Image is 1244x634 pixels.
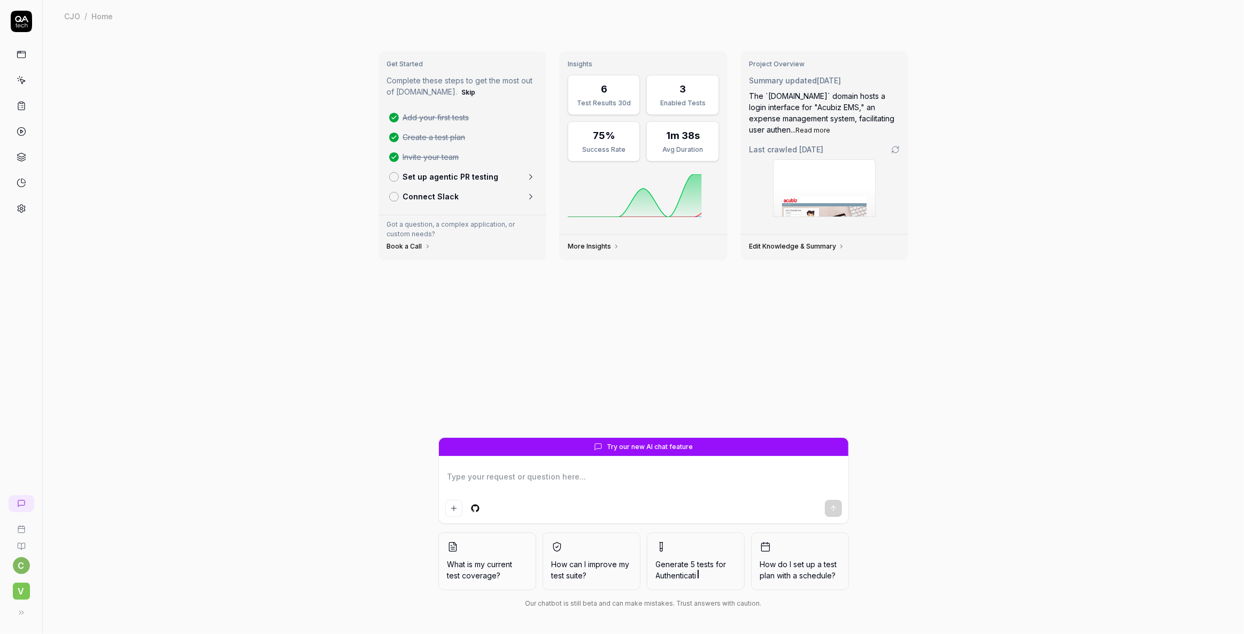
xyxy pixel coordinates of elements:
a: Documentation [4,534,38,551]
p: Complete these steps to get the most out of [DOMAIN_NAME]. [387,75,538,99]
button: Generate 5 tests forAuthenticati [647,532,745,590]
span: V [13,583,30,600]
a: More Insights [568,242,620,251]
div: Success Rate [575,145,633,154]
a: Book a Call [387,242,431,251]
button: Read more [795,126,830,135]
a: Edit Knowledge & Summary [749,242,845,251]
span: Last crawled [749,144,823,155]
div: Our chatbot is still beta and can make mistakes. Trust answers with caution. [438,599,849,608]
button: Skip [460,86,478,99]
time: [DATE] [817,76,841,85]
div: / [84,11,87,21]
div: CJO [64,11,80,21]
time: [DATE] [799,145,823,154]
span: Try our new AI chat feature [607,442,693,452]
div: 75% [593,128,615,143]
button: c [13,557,30,574]
div: 3 [679,82,686,96]
h3: Insights [568,60,719,68]
div: Enabled Tests [653,98,712,108]
button: What is my current test coverage? [438,532,536,590]
h3: Get Started [387,60,538,68]
img: Screenshot [774,160,875,217]
span: How do I set up a test plan with a schedule? [760,559,840,581]
span: The `[DOMAIN_NAME]` domain hosts a login interface for "Acubiz EMS," an expense management system... [749,91,894,134]
span: Authenticati [656,571,697,580]
a: New conversation [9,495,34,512]
p: Set up agentic PR testing [403,171,499,182]
span: What is my current test coverage? [447,559,527,581]
h3: Project Overview [749,60,900,68]
button: How do I set up a test plan with a schedule? [751,532,849,590]
button: V [4,574,38,602]
div: 1m 38s [666,128,700,143]
span: How can I improve my test suite? [552,559,631,581]
a: Book a call with us [4,516,38,534]
div: Home [91,11,113,21]
a: Set up agentic PR testing [385,167,540,187]
p: Got a question, a complex application, or custom needs? [387,220,538,239]
button: Add attachment [445,500,462,517]
div: 6 [601,82,607,96]
a: Go to crawling settings [891,145,900,154]
a: Connect Slack [385,187,540,206]
span: Summary updated [749,76,817,85]
button: How can I improve my test suite? [543,532,640,590]
div: Avg Duration [653,145,712,154]
p: Connect Slack [403,191,459,202]
div: Test Results 30d [575,98,633,108]
span: Generate 5 tests for [656,559,736,581]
